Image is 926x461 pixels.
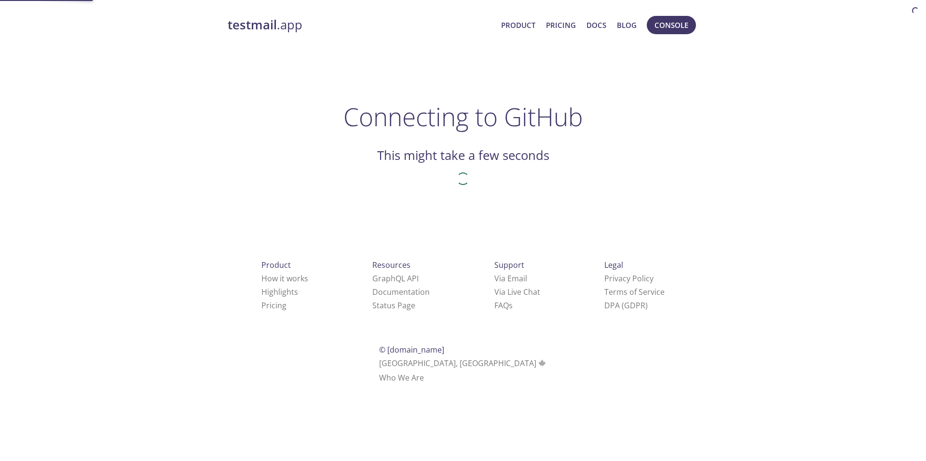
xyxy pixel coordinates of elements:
a: GraphQL API [372,273,419,284]
a: Documentation [372,287,430,297]
h1: Connecting to GitHub [343,102,583,131]
span: Resources [372,260,410,270]
a: Product [501,19,535,31]
a: Terms of Service [604,287,665,297]
a: Via Email [494,273,527,284]
a: DPA (GDPR) [604,300,648,311]
a: Pricing [546,19,576,31]
span: [GEOGRAPHIC_DATA], [GEOGRAPHIC_DATA] [379,358,547,369]
a: Pricing [261,300,286,311]
span: Legal [604,260,623,270]
a: Privacy Policy [604,273,654,284]
a: Via Live Chat [494,287,540,297]
h2: This might take a few seconds [377,147,549,164]
a: Who We Are [379,372,424,383]
a: How it works [261,273,308,284]
a: Docs [586,19,606,31]
a: FAQ [494,300,513,311]
span: © [DOMAIN_NAME] [379,344,444,355]
strong: testmail [228,16,277,33]
a: Highlights [261,287,298,297]
span: s [509,300,513,311]
button: Console [647,16,696,34]
span: Support [494,260,524,270]
a: testmail.app [228,17,493,33]
span: Console [654,19,688,31]
span: Product [261,260,291,270]
a: Status Page [372,300,415,311]
a: Blog [617,19,637,31]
